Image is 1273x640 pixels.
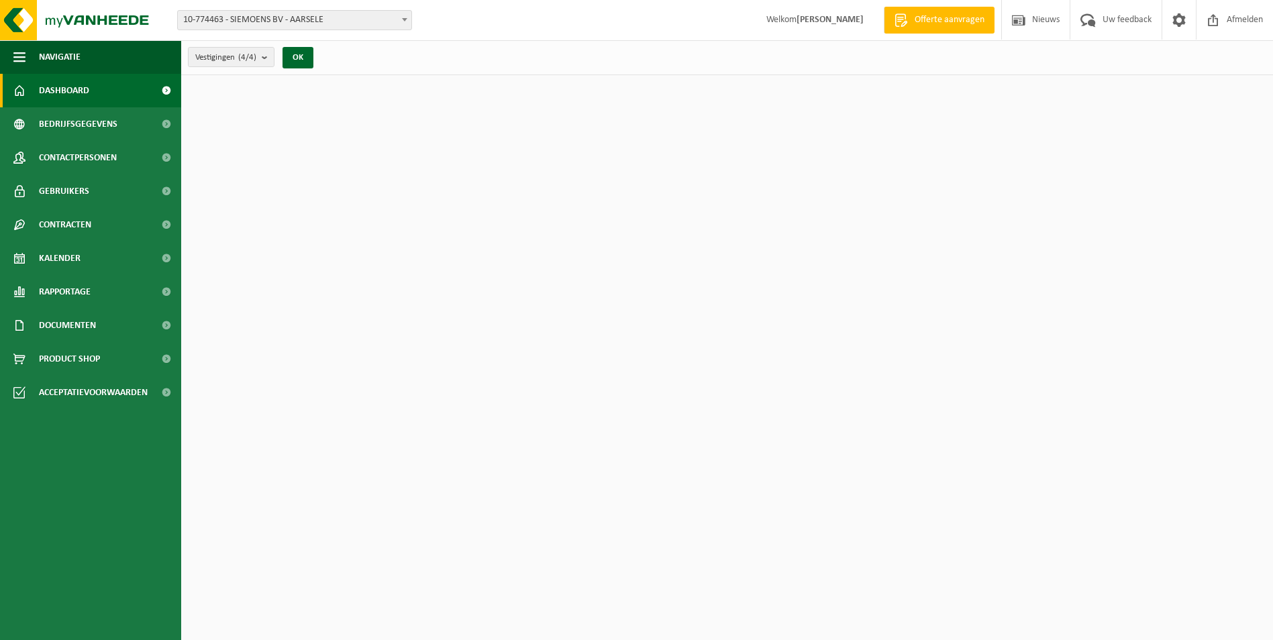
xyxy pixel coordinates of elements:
[39,107,117,141] span: Bedrijfsgegevens
[283,47,313,68] button: OK
[797,15,864,25] strong: [PERSON_NAME]
[39,74,89,107] span: Dashboard
[177,10,412,30] span: 10-774463 - SIEMOENS BV - AARSELE
[178,11,411,30] span: 10-774463 - SIEMOENS BV - AARSELE
[39,242,81,275] span: Kalender
[884,7,995,34] a: Offerte aanvragen
[39,208,91,242] span: Contracten
[39,141,117,174] span: Contactpersonen
[39,309,96,342] span: Documenten
[188,47,274,67] button: Vestigingen(4/4)
[195,48,256,68] span: Vestigingen
[39,342,100,376] span: Product Shop
[911,13,988,27] span: Offerte aanvragen
[39,275,91,309] span: Rapportage
[39,40,81,74] span: Navigatie
[238,53,256,62] count: (4/4)
[39,376,148,409] span: Acceptatievoorwaarden
[39,174,89,208] span: Gebruikers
